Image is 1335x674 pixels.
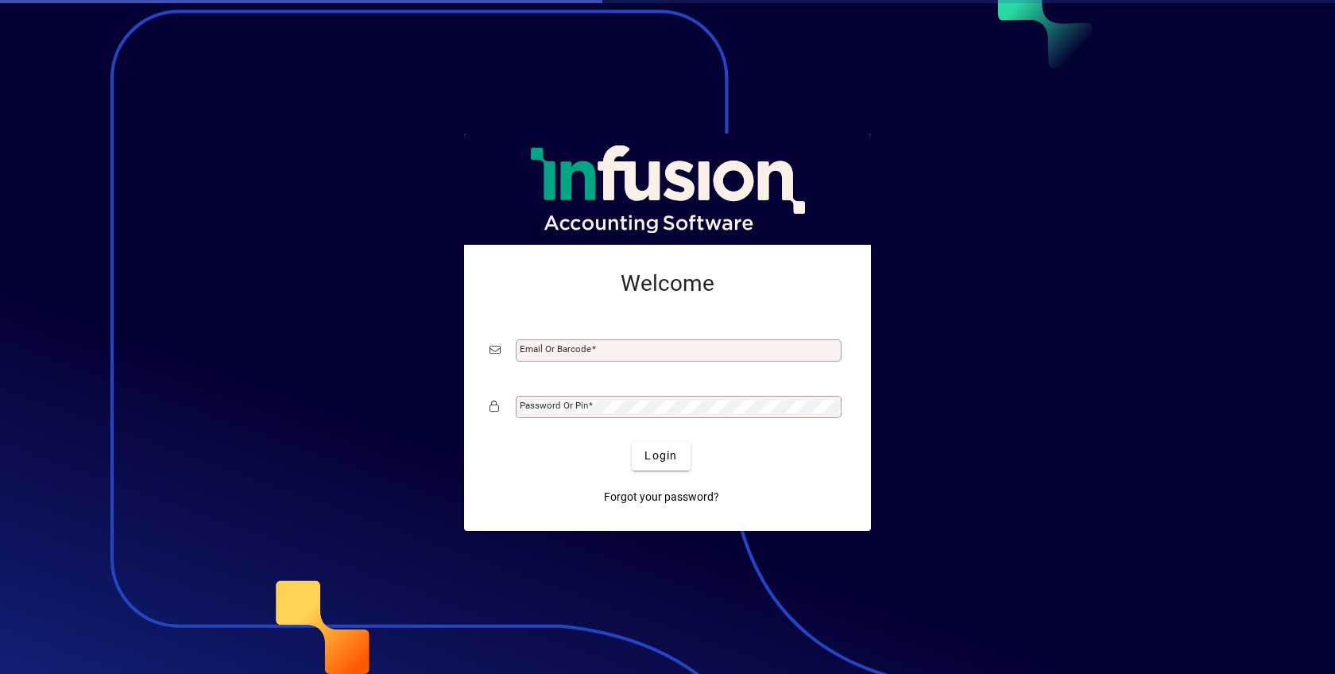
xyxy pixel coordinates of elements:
mat-label: Email or Barcode [520,343,591,354]
span: Forgot your password? [604,489,719,505]
a: Forgot your password? [598,483,726,512]
span: Login [644,447,677,464]
mat-label: Password or Pin [520,400,588,411]
button: Login [632,442,690,471]
h2: Welcome [489,270,845,297]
